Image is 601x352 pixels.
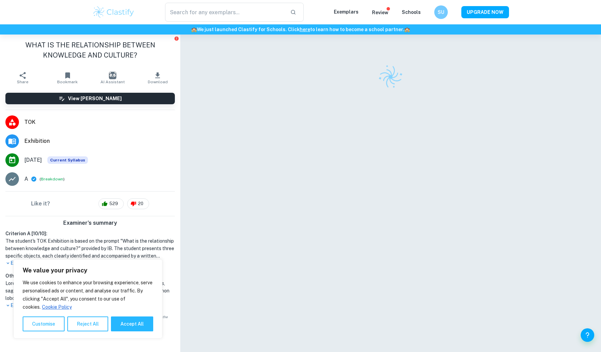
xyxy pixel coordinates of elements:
h6: View [PERSON_NAME] [68,95,122,102]
button: Help and Feedback [581,328,594,342]
button: UPGRADE NOW [461,6,509,18]
p: Expand [5,260,175,267]
span: Bookmark [57,80,78,84]
span: AI Assistant [100,80,125,84]
span: Exhibition [24,137,175,145]
button: Customise [23,316,65,331]
h6: Like it? [31,200,50,208]
img: AI Assistant [109,72,116,79]
span: Share [17,80,28,84]
button: Reject All [67,316,108,331]
a: Cookie Policy [42,304,72,310]
h6: Examiner's summary [3,219,178,227]
p: We use cookies to enhance your browsing experience, serve personalised ads or content, and analys... [23,279,153,311]
button: AI Assistant [90,68,135,87]
div: 20 [127,198,149,209]
button: SU [434,5,448,19]
span: 529 [106,200,122,207]
img: Clastify logo [92,5,135,19]
a: here [300,27,310,32]
div: 529 [98,198,124,209]
button: View [PERSON_NAME] [5,93,175,104]
p: Exemplars [334,8,359,16]
p: A [24,175,28,183]
h6: Criterion A [ 10 / 10 ]: [5,230,175,237]
input: Search for any exemplars... [165,3,285,22]
a: Schools [402,9,421,15]
h6: SU [437,8,445,16]
button: Breakdown [41,176,63,182]
span: 20 [134,200,147,207]
img: Clastify logo [374,61,407,93]
span: This is an example of past student work. Do not copy or submit as your own. Use to understand the... [3,314,178,325]
h1: WHAT IS THE RELATIONSHIP BETWEEN KNOWLEDGE AND CULTURE? [5,40,175,60]
span: [DATE] [24,156,42,164]
p: We value your privacy [23,266,153,274]
button: Accept All [111,316,153,331]
span: 🏫 [191,27,197,32]
div: We value your privacy [14,259,162,338]
span: 🏫 [404,27,410,32]
button: Download [135,68,180,87]
span: ( ) [40,176,65,182]
p: Review [372,9,388,16]
button: Report issue [174,36,179,41]
span: TOK [24,118,175,126]
button: Bookmark [45,68,90,87]
span: Download [148,80,168,84]
span: Current Syllabus [47,156,88,164]
div: This exemplar is based on the current syllabus. Feel free to refer to it for inspiration/ideas wh... [47,156,88,164]
h6: We just launched Clastify for Schools. Click to learn how to become a school partner. [1,26,600,33]
h1: The student's TOK Exhibition is based on the prompt "What is the relationship between knowledge a... [5,237,175,260]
